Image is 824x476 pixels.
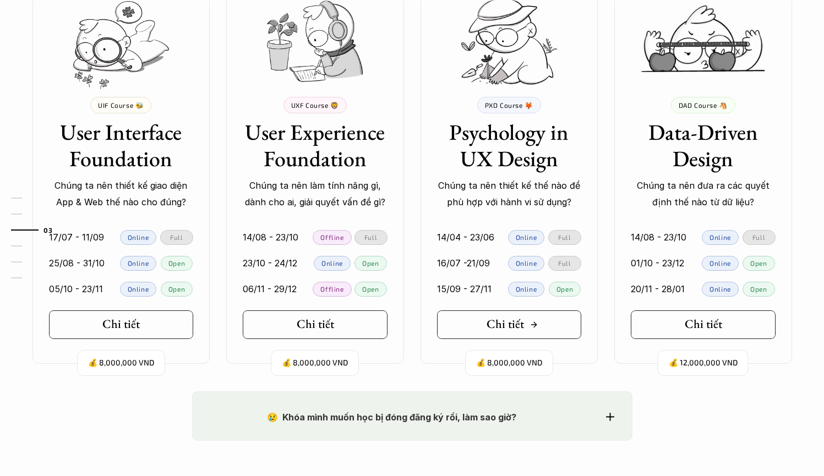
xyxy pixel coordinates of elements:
[437,177,582,211] p: Chúng ta nên thiết kế thế nào để phù hợp với hành vi sử dụng?
[437,229,494,245] p: 14/04 - 23/06
[168,285,185,293] p: Open
[516,259,537,267] p: Online
[556,285,573,293] p: Open
[685,317,722,331] h5: Chi tiết
[631,255,684,271] p: 01/10 - 23/12
[128,285,149,293] p: Online
[558,233,571,241] p: Full
[49,310,194,339] a: Chi tiết
[362,259,379,267] p: Open
[710,233,731,241] p: Online
[297,317,334,331] h5: Chi tiết
[243,310,388,339] a: Chi tiết
[243,281,297,297] p: 06/11 - 29/12
[631,310,776,339] a: Chi tiết
[631,177,776,211] p: Chúng ta nên đưa ra các quyết định thế nào từ dữ liệu?
[487,317,524,331] h5: Chi tiết
[49,177,194,211] p: Chúng ta nên thiết kế giao diện App & Web thế nào cho đúng?
[631,229,686,245] p: 14/08 - 23/10
[128,259,149,267] p: Online
[11,223,63,237] a: 03
[558,259,571,267] p: Full
[437,310,582,339] a: Chi tiết
[364,233,377,241] p: Full
[437,119,582,172] h3: Psychology in UX Design
[243,119,388,172] h3: User Experience Foundation
[282,355,348,370] p: 💰 8,000,000 VND
[168,259,185,267] p: Open
[320,285,343,293] p: Offline
[49,119,194,172] h3: User Interface Foundation
[243,229,298,245] p: 14/08 - 23/10
[710,285,731,293] p: Online
[102,317,140,331] h5: Chi tiết
[485,101,533,109] p: PXD Course 🦊
[243,177,388,211] p: Chúng ta nên làm tính năng gì, dành cho ai, giải quyết vấn đề gì?
[267,412,516,423] strong: 😢 Khóa mình muốn học bị đóng đăng ký rồi, làm sao giờ?
[476,355,542,370] p: 💰 8,000,000 VND
[752,233,765,241] p: Full
[291,101,339,109] p: UXF Course 🦁
[669,355,738,370] p: 💰 12,000,000 VND
[98,101,144,109] p: UIF Course 🐝
[679,101,728,109] p: DAD Course 🐴
[516,285,537,293] p: Online
[170,233,183,241] p: Full
[631,119,776,172] h3: Data-Driven Design
[243,255,297,271] p: 23/10 - 24/12
[43,226,52,234] strong: 03
[128,233,149,241] p: Online
[750,259,767,267] p: Open
[321,259,343,267] p: Online
[362,285,379,293] p: Open
[88,355,154,370] p: 💰 8,000,000 VND
[750,285,767,293] p: Open
[710,259,731,267] p: Online
[631,281,685,297] p: 20/11 - 28/01
[320,233,343,241] p: Offline
[437,281,492,297] p: 15/09 - 27/11
[516,233,537,241] p: Online
[437,255,490,271] p: 16/07 -21/09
